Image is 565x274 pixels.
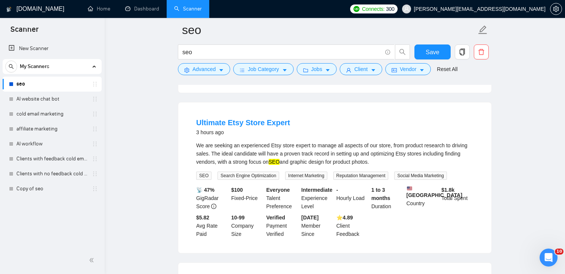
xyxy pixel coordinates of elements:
[92,126,98,132] span: holder
[195,186,230,210] div: GigRadar Score
[6,64,17,69] span: search
[550,6,562,12] span: setting
[16,151,87,166] a: Clients with feedback cold email marketing
[414,44,451,59] button: Save
[265,186,300,210] div: Talent Preference
[231,187,243,193] b: $ 100
[89,256,96,264] span: double-left
[5,61,17,73] button: search
[370,186,405,210] div: Duration
[407,186,412,191] img: 🇺🇸
[371,67,376,73] span: caret-down
[192,65,216,73] span: Advanced
[88,6,110,12] a: homeHome
[441,187,454,193] b: $ 1.8k
[394,172,447,180] span: Social Media Marketing
[395,49,410,55] span: search
[335,213,370,238] div: Client Feedback
[371,187,390,201] b: 1 to 3 months
[16,107,87,121] a: cold email marketing
[340,63,382,75] button: userClientcaret-down
[196,215,209,221] b: $5.82
[426,47,439,57] span: Save
[266,187,290,193] b: Everyone
[196,141,473,166] div: We are seeking an experienced Etsy store expert to manage all aspects of our store, from product ...
[3,41,102,56] li: New Scanner
[353,6,359,12] img: upwork-logo.png
[182,21,476,39] input: Scanner name...
[92,96,98,102] span: holder
[20,59,49,74] span: My Scanners
[555,249,564,255] span: 10
[303,67,308,73] span: folder
[336,187,338,193] b: -
[92,111,98,117] span: holder
[385,50,390,55] span: info-circle
[405,186,440,210] div: Country
[474,49,488,55] span: delete
[404,6,409,12] span: user
[550,6,562,12] a: setting
[282,67,287,73] span: caret-down
[174,6,202,12] a: searchScanner
[3,59,102,196] li: My Scanners
[16,121,87,136] a: affiliate marketing
[125,6,159,12] a: dashboardDashboard
[182,47,382,57] input: Search Freelance Jobs...
[311,65,322,73] span: Jobs
[196,128,290,137] div: 3 hours ago
[478,25,488,35] span: edit
[92,186,98,192] span: holder
[196,187,214,193] b: 📡 47%
[437,65,457,73] a: Reset All
[217,172,279,180] span: Search Engine Optimization
[301,187,332,193] b: Intermediate
[92,156,98,162] span: holder
[474,44,489,59] button: delete
[92,81,98,87] span: holder
[335,186,370,210] div: Hourly Load
[297,63,337,75] button: folderJobscaret-down
[16,136,87,151] a: AI workflow
[248,65,279,73] span: Job Category
[362,5,385,13] span: Connects:
[455,49,469,55] span: copy
[184,67,189,73] span: setting
[233,63,293,75] button: barsJob Categorycaret-down
[240,67,245,73] span: bars
[395,44,410,59] button: search
[386,5,394,13] span: 300
[385,63,431,75] button: idcardVendorcaret-down
[16,92,87,107] a: AI website chat bot
[266,215,285,221] b: Verified
[92,141,98,147] span: holder
[231,215,245,221] b: 10-99
[550,3,562,15] button: setting
[92,171,98,177] span: holder
[336,215,353,221] b: ⭐️ 4.89
[419,67,424,73] span: caret-down
[333,172,388,180] span: Reputation Management
[4,24,44,40] span: Scanner
[265,213,300,238] div: Payment Verified
[6,3,12,15] img: logo
[455,44,470,59] button: copy
[196,118,290,127] a: Ultimate Etsy Store Expert
[230,213,265,238] div: Company Size
[400,65,416,73] span: Vendor
[16,166,87,181] a: Clients with no feedback cold email marketing
[300,213,335,238] div: Member Since
[407,186,463,198] b: [GEOGRAPHIC_DATA]
[195,213,230,238] div: Avg Rate Paid
[16,181,87,196] a: Copy of seo
[354,65,368,73] span: Client
[346,67,351,73] span: user
[219,67,224,73] span: caret-down
[196,172,212,180] span: SEO
[230,186,265,210] div: Fixed-Price
[440,186,475,210] div: Total Spent
[211,204,216,209] span: info-circle
[269,159,280,165] mark: SEO
[325,67,330,73] span: caret-down
[16,77,87,92] a: seo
